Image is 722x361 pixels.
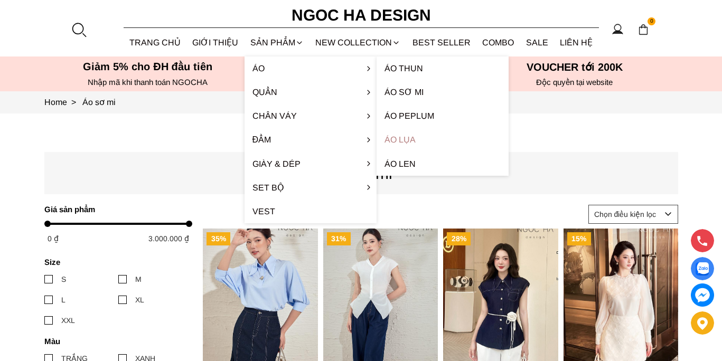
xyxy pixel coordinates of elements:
[520,28,555,56] a: SALE
[471,78,678,87] h6: Độc quyền tại website
[148,234,189,243] span: 3.000.000 ₫
[44,258,185,267] h4: Size
[135,273,142,285] div: M
[44,337,185,346] h4: Màu
[245,199,377,223] a: Vest
[135,294,144,306] div: XL
[245,56,377,80] a: Áo
[648,17,656,26] span: 0
[282,3,440,28] a: Ngoc Ha Design
[186,28,245,56] a: GIỚI THIỆU
[44,161,678,186] p: Áo sơ mi
[48,234,59,243] span: 0 ₫
[124,28,187,56] a: TRANG CHỦ
[476,28,520,56] a: Combo
[377,128,509,151] a: Áo lụa
[245,152,377,176] a: Giày & Dép
[377,104,509,128] a: Áo Peplum
[67,98,80,107] span: >
[691,283,714,307] a: messenger
[245,104,377,128] a: Chân váy
[691,257,714,280] a: Display image
[61,294,65,306] div: L
[554,28,599,56] a: LIÊN HỆ
[88,78,208,87] font: Nhập mã khi thanh toán NGOCHA
[245,176,377,199] a: Set Bộ
[407,28,477,56] a: BEST SELLER
[696,262,709,275] img: Display image
[245,80,377,104] a: Quần
[61,273,66,285] div: S
[44,98,82,107] a: Link to Home
[44,205,185,214] h4: Giá sản phẩm
[61,315,75,326] div: XXL
[377,80,509,104] a: Áo sơ mi
[637,24,649,35] img: img-CART-ICON-ksit0nf1
[377,56,509,80] a: Áo thun
[245,128,377,151] a: Đầm
[245,28,310,56] div: SẢN PHẨM
[82,98,116,107] a: Link to Áo sơ mi
[310,28,407,56] a: NEW COLLECTION
[377,152,509,176] a: Áo len
[83,61,212,72] font: Giảm 5% cho ĐH đầu tiên
[471,61,678,73] h5: VOUCHER tới 200K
